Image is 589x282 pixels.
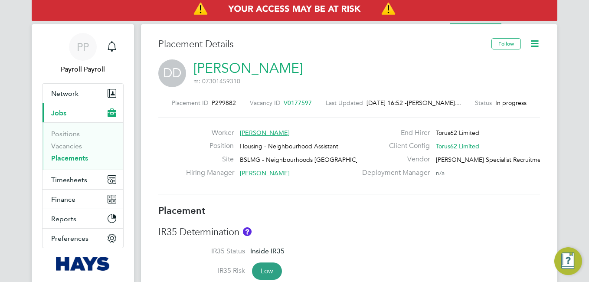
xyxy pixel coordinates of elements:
[495,99,527,107] span: In progress
[51,176,87,184] span: Timesheets
[554,247,582,275] button: Engage Resource Center
[250,99,280,107] label: Vacancy ID
[158,38,485,51] h3: Placement Details
[240,156,377,164] span: BSLMG - Neighbourhoods [GEOGRAPHIC_DATA]
[77,41,89,52] span: PP
[366,99,407,107] span: [DATE] 16:52 -
[240,142,338,150] span: Housing - Neighbourhood Assistant
[43,209,123,228] button: Reports
[491,38,521,49] button: Follow
[193,77,240,85] span: m: 07301459310
[357,155,430,164] label: Vendor
[436,129,479,137] span: Torus62 Limited
[407,99,461,107] span: [PERSON_NAME]…
[212,99,236,107] span: P299882
[436,156,569,164] span: [PERSON_NAME] Specialist Recruitment Limited
[284,99,312,107] span: V0177597
[326,99,363,107] label: Last Updated
[42,33,124,75] a: PPPayroll Payroll
[357,141,430,151] label: Client Config
[158,205,206,216] b: Placement
[243,227,252,236] button: About IR35
[186,128,234,138] label: Worker
[43,190,123,209] button: Finance
[158,226,540,239] h3: IR35 Determination
[158,266,245,275] label: IR35 Risk
[51,89,79,98] span: Network
[51,195,75,203] span: Finance
[51,142,82,150] a: Vacancies
[240,169,290,177] span: [PERSON_NAME]
[240,129,290,137] span: [PERSON_NAME]
[252,262,282,280] span: Low
[43,229,123,248] button: Preferences
[51,154,88,162] a: Placements
[475,99,492,107] label: Status
[43,103,123,122] button: Jobs
[186,155,234,164] label: Site
[436,169,445,177] span: n/a
[193,60,303,77] a: [PERSON_NAME]
[172,99,208,107] label: Placement ID
[51,234,88,243] span: Preferences
[186,168,234,177] label: Hiring Manager
[357,128,430,138] label: End Hirer
[51,130,80,138] a: Positions
[43,122,123,170] div: Jobs
[158,247,245,256] label: IR35 Status
[158,59,186,87] span: DD
[51,109,66,117] span: Jobs
[186,141,234,151] label: Position
[42,64,124,75] span: Payroll Payroll
[51,215,76,223] span: Reports
[56,257,110,271] img: hays-logo-retina.png
[436,142,479,150] span: Torus62 Limited
[43,84,123,103] button: Network
[357,168,430,177] label: Deployment Manager
[250,247,285,255] span: Inside IR35
[43,170,123,189] button: Timesheets
[42,257,124,271] a: Go to home page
